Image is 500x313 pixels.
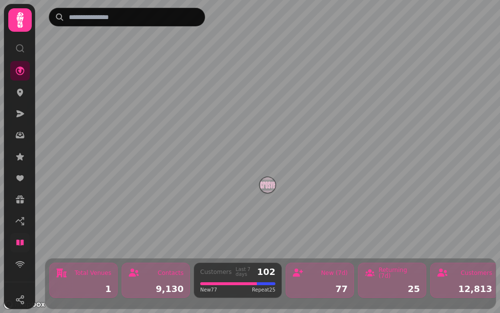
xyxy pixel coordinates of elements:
div: 1 [56,285,111,293]
div: 77 [292,285,348,293]
button: The Grosvenor [260,177,275,193]
span: Repeat 25 [252,286,275,293]
div: New (7d) [321,270,348,276]
div: Total Venues [75,270,111,276]
div: Last 7 days [236,267,253,277]
div: 102 [257,268,275,276]
span: New 77 [200,286,217,293]
div: Contacts [158,270,184,276]
div: 12,813 [437,285,492,293]
div: 25 [364,285,420,293]
div: Customers [200,269,232,275]
div: Customers [460,270,492,276]
div: Map marker [260,177,275,196]
a: Mapbox logo [3,299,46,310]
div: 9,130 [128,285,184,293]
div: Returning (7d) [378,267,420,279]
